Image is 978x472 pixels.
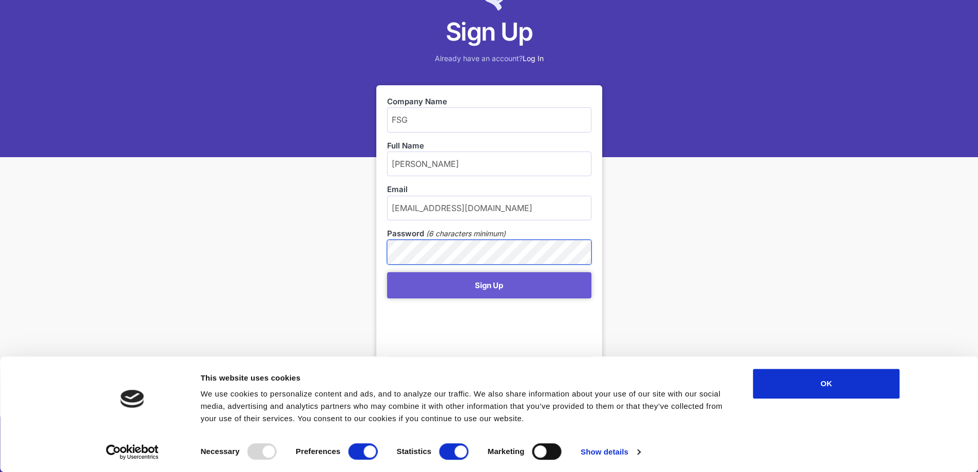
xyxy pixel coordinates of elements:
[397,447,432,456] strong: Statistics
[753,369,900,399] button: OK
[387,228,424,239] label: Password
[201,372,730,384] div: This website uses cookies
[387,304,543,344] iframe: reCAPTCHA
[488,447,525,456] strong: Marketing
[296,447,340,456] strong: Preferences
[581,444,640,460] a: Show details
[201,447,240,456] strong: Necessary
[426,228,506,239] em: (6 characters minimum)
[927,421,966,460] iframe: Drift Widget Chat Controller
[87,444,177,460] a: Usercentrics Cookiebot - opens in a new window
[523,54,544,63] a: Log In
[121,390,144,408] img: logo
[200,439,201,440] legend: Consent Selection
[387,272,591,298] button: Sign Up
[387,140,591,152] label: Full Name
[387,184,591,195] label: Email
[387,96,591,107] label: Company Name
[201,388,730,425] div: We use cookies to personalize content and ads, and to analyze our traffic. We also share informat...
